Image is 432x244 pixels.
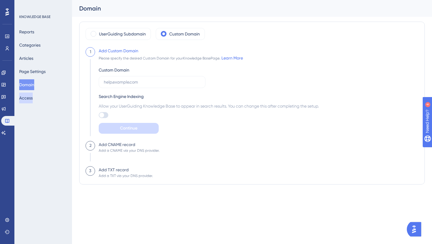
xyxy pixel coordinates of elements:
button: Reports [19,26,34,37]
div: KNOWLEDGE BASE [19,14,50,19]
div: Domain [79,4,410,13]
button: Articles [19,53,33,64]
button: Access [19,93,33,103]
div: 4 [42,3,43,8]
div: Add a CNAME via your DNS provider. [99,148,160,153]
div: Add Custom Domain [99,47,138,54]
label: UserGuiding Subdomain [99,30,146,38]
label: Custom Domain [169,30,200,38]
span: Allow your UserGuiding Knowledge Base to appear in search results. You can change this after comp... [99,102,319,110]
div: Search Engine Indexing [99,93,319,100]
button: Continue [99,123,159,134]
button: Categories [19,40,40,50]
div: 3 [89,167,91,175]
button: Domain [19,79,34,90]
input: help.example.com [104,79,200,85]
a: Learn More [221,56,243,60]
span: Continue [120,125,137,132]
iframe: UserGuiding AI Assistant Launcher [407,220,425,238]
span: Need Help? [14,2,37,9]
button: Page Settings [19,66,46,77]
div: Add a TXT via your DNS provider. [99,173,153,178]
div: Add CNAME record [99,141,135,148]
div: Add TXT record [99,166,129,173]
div: 2 [89,142,91,149]
div: Custom Domain [99,66,129,74]
div: 1 [90,48,91,56]
div: Please specify the desired Custom Domain for your Knowledge Base Page. [99,54,243,62]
